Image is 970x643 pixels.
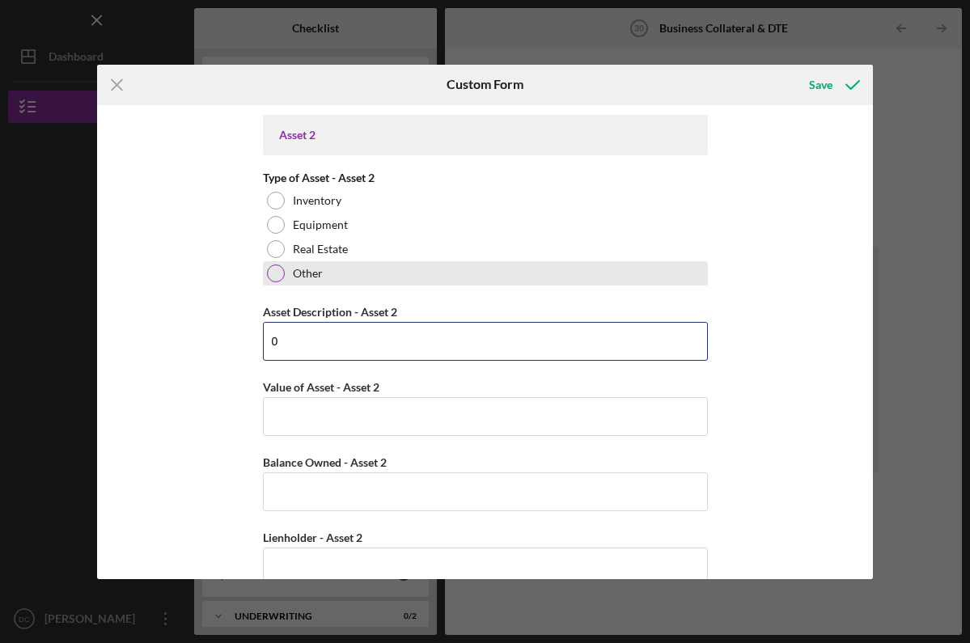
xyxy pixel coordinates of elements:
[263,305,397,319] label: Asset Description - Asset 2
[293,194,341,207] label: Inventory
[447,77,523,91] h6: Custom Form
[809,69,832,101] div: Save
[793,69,873,101] button: Save
[263,531,362,544] label: Lienholder - Asset 2
[263,171,708,184] div: Type of Asset - Asset 2
[263,455,387,469] label: Balance Owned - Asset 2
[263,380,379,394] label: Value of Asset - Asset 2
[279,129,692,142] div: Asset 2
[293,243,348,256] label: Real Estate
[293,218,348,231] label: Equipment
[293,267,323,280] label: Other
